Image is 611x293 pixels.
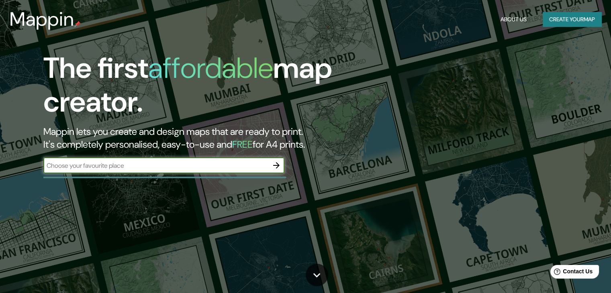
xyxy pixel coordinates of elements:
[148,49,273,87] h1: affordable
[543,12,601,27] button: Create yourmap
[10,8,74,31] h3: Mappin
[43,161,268,170] input: Choose your favourite place
[43,51,349,125] h1: The first map creator.
[43,125,349,151] h2: Mappin lets you create and design maps that are ready to print. It's completely personalised, eas...
[74,21,81,27] img: mappin-pin
[497,12,530,27] button: About Us
[539,262,602,284] iframe: Help widget launcher
[232,138,253,151] h5: FREE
